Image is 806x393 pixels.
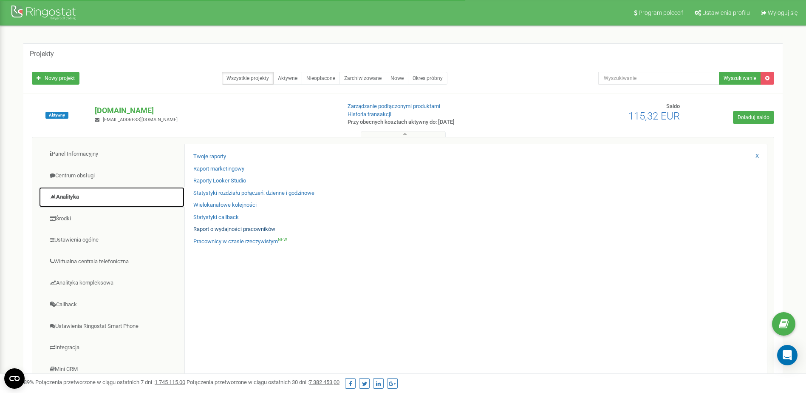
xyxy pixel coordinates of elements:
span: Połączenia przetworzone w ciągu ostatnich 7 dni : [35,379,185,385]
a: Nowy projekt [32,72,79,85]
a: Okres próbny [408,72,447,85]
p: [DOMAIN_NAME] [95,105,334,116]
sup: NEW [278,237,287,242]
a: X [755,152,759,160]
a: Integracja [39,337,185,358]
a: Wirtualna centrala telefoniczna [39,251,185,272]
a: Aktywne [273,72,302,85]
a: Centrum obsługi [39,165,185,186]
span: Aktywny [45,112,68,119]
u: 7 382 453,00 [309,379,339,385]
a: Środki [39,208,185,229]
a: Nowe [386,72,408,85]
div: Open Intercom Messenger [777,345,798,365]
a: Ustawienia Ringostat Smart Phone [39,316,185,337]
span: Program poleceń [639,9,684,16]
u: 1 745 115,00 [155,379,185,385]
a: Twoje raporty [193,153,226,161]
a: Wszystkie projekty [222,72,274,85]
a: Mini CRM [39,359,185,380]
button: Open CMP widget [4,368,25,389]
a: Zarządzanie podłączonymi produktami [348,103,440,109]
a: Historia transakcji [348,111,391,117]
a: Raport o wydajności pracowników [193,225,275,234]
button: Wyszukiwanie [719,72,761,85]
h5: Projekty [30,50,54,58]
a: Panel Informacyjny [39,144,185,165]
a: Statystyki callback [193,214,239,222]
a: Ustawienia ogólne [39,230,185,251]
a: Callback [39,294,185,315]
a: Nieopłacone [302,72,340,85]
a: Pracownicy w czasie rzeczywistymNEW [193,238,287,246]
p: Przy obecnych kosztach aktywny do: [DATE] [348,118,523,126]
span: Wyloguj się [768,9,798,16]
a: Wielokanałowe kolejności [193,201,257,209]
a: Zarchiwizowane [339,72,386,85]
a: Raporty Looker Studio [193,177,246,185]
a: Raport marketingowy [193,165,244,173]
span: 115,32 EUR [628,110,680,122]
span: [EMAIL_ADDRESS][DOMAIN_NAME] [103,117,178,122]
a: Doładuj saldo [733,111,774,124]
span: Ustawienia profilu [702,9,750,16]
a: Analityka [39,187,185,208]
span: Połączenia przetworzone w ciągu ostatnich 30 dni : [187,379,339,385]
a: Analityka kompleksowa [39,273,185,293]
span: Saldo [666,103,680,109]
a: Statystyki rozdziału połączeń: dzienne i godzinowe [193,189,314,197]
input: Wyszukiwanie [598,72,719,85]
